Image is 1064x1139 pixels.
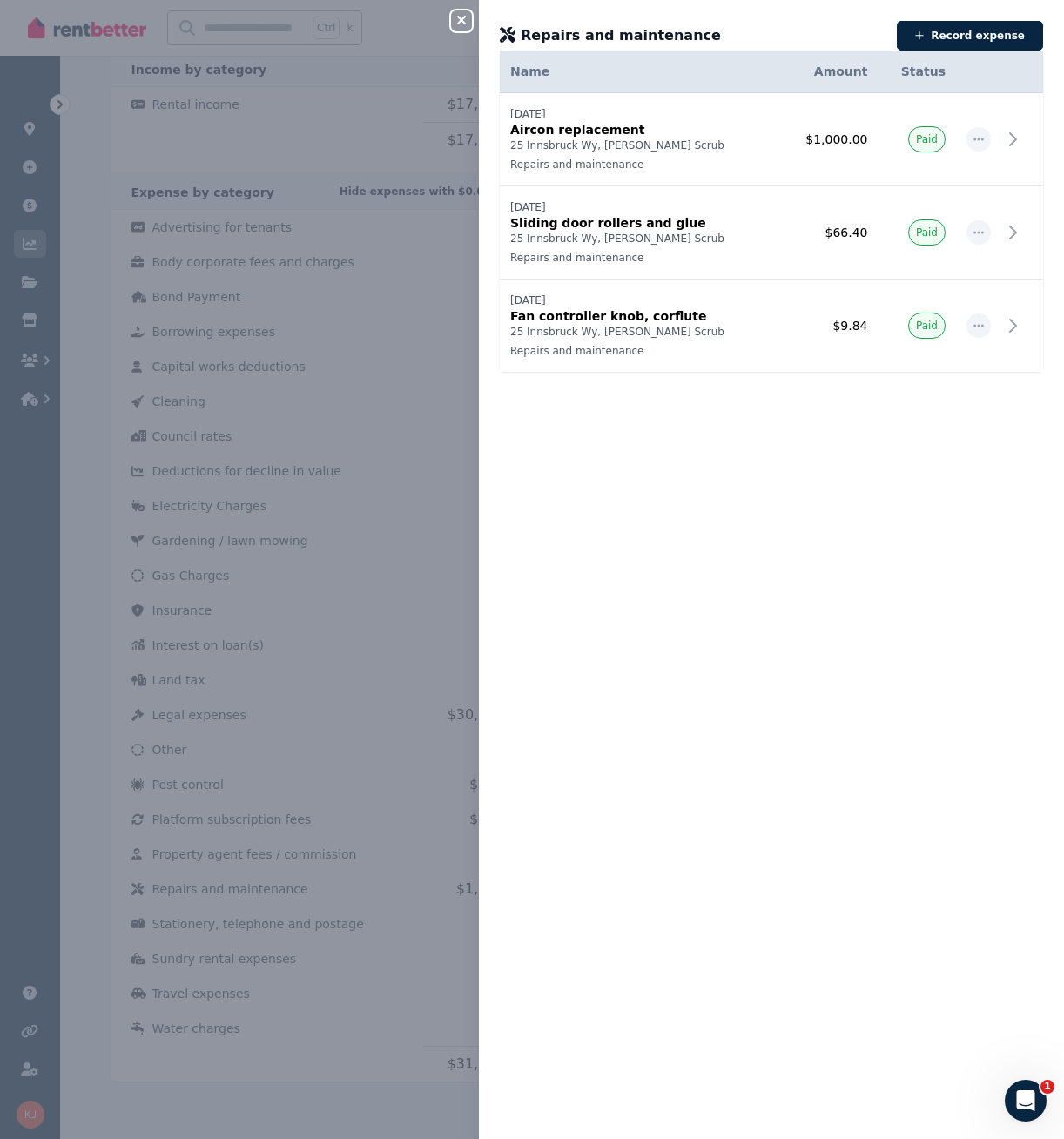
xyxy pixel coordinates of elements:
[510,307,769,325] p: Fan controller knob, corflute
[510,232,769,246] p: 25 Innsbruck Wy, [PERSON_NAME] Scrub
[779,51,878,93] th: Amount
[510,138,769,152] p: 25 Innsbruck Wy, [PERSON_NAME] Scrub
[878,51,956,93] th: Status
[510,293,769,307] p: [DATE]
[510,214,769,232] p: Sliding door rollers and glue
[779,280,878,373] td: $9.84
[779,93,878,186] td: $1,000.00
[510,200,769,214] p: [DATE]
[521,25,721,46] span: Repairs and maintenance
[916,226,938,239] span: Paid
[897,21,1043,51] button: Record expense
[510,158,769,172] p: Repairs and maintenance
[510,344,769,358] p: Repairs and maintenance
[510,107,769,121] p: [DATE]
[500,51,779,93] th: Name
[510,251,769,265] p: Repairs and maintenance
[1005,1080,1047,1122] iframe: Intercom live chat
[779,186,878,280] td: $66.40
[916,132,938,146] span: Paid
[510,325,769,339] p: 25 Innsbruck Wy, [PERSON_NAME] Scrub
[510,121,769,138] p: Aircon replacement
[916,319,938,333] span: Paid
[1040,1080,1054,1094] span: 1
